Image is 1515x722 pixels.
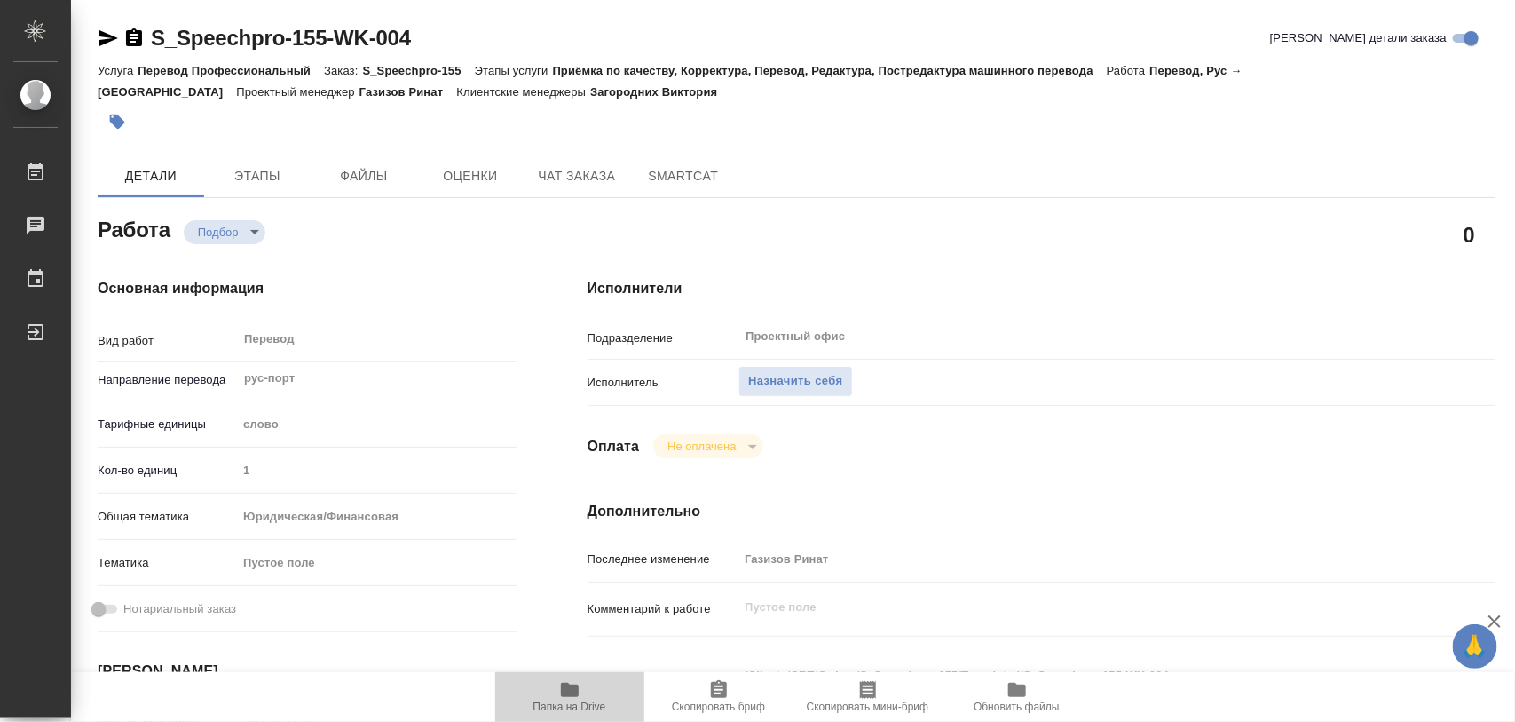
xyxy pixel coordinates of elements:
[98,508,237,526] p: Общая тематика
[237,457,516,483] input: Пустое поле
[644,672,793,722] button: Скопировать бриф
[738,366,852,397] button: Назначить себя
[793,672,943,722] button: Скопировать мини-бриф
[243,554,494,572] div: Пустое поле
[237,548,516,578] div: Пустое поле
[237,409,516,440] div: слово
[738,661,1419,691] textarea: /Clients/CRT/Orders/S_Speechpro-155/Translated/S_Speechpro-155-WK-004
[943,672,1092,722] button: Обновить файлы
[98,554,237,572] p: Тематика
[588,374,739,392] p: Исполнитель
[456,85,590,99] p: Клиентские менеджеры
[98,102,137,141] button: Добавить тэг
[237,502,516,532] div: Юридическая/Финансовая
[495,672,644,722] button: Папка на Drive
[324,64,362,77] p: Заказ:
[653,434,762,458] div: Подбор
[588,278,1495,299] h4: Исполнители
[321,165,406,187] span: Файлы
[1107,64,1150,77] p: Работа
[588,669,739,686] p: Путь на drive
[98,416,237,433] p: Тарифные единицы
[428,165,513,187] span: Оценки
[534,165,619,187] span: Чат заказа
[98,661,517,682] h4: [PERSON_NAME]
[184,220,265,244] div: Подбор
[98,462,237,480] p: Кол-во единиц
[588,551,739,568] p: Последнее изменение
[1464,219,1475,250] h2: 0
[98,371,237,389] p: Направление перевода
[588,501,1495,522] h4: Дополнительно
[590,85,730,99] p: Загородних Виктория
[588,436,640,457] h4: Оплата
[533,701,606,713] span: Папка на Drive
[641,165,726,187] span: SmartCat
[98,332,237,350] p: Вид работ
[236,85,359,99] p: Проектный менеджер
[1460,628,1490,665] span: 🙏
[662,439,741,454] button: Не оплачена
[807,701,928,713] span: Скопировать мини-бриф
[748,371,842,392] span: Назначить себя
[123,600,236,618] span: Нотариальный заказ
[98,278,517,299] h4: Основная информация
[672,701,765,713] span: Скопировать бриф
[974,701,1060,713] span: Обновить файлы
[363,64,475,77] p: S_Speechpro-155
[588,329,739,347] p: Подразделение
[1270,29,1447,47] span: [PERSON_NAME] детали заказа
[151,26,411,50] a: S_Speechpro-155-WK-004
[138,64,324,77] p: Перевод Профессиональный
[475,64,553,77] p: Этапы услуги
[193,225,244,240] button: Подбор
[123,28,145,49] button: Скопировать ссылку
[108,165,193,187] span: Детали
[588,600,739,618] p: Комментарий к работе
[98,28,119,49] button: Скопировать ссылку для ЯМессенджера
[1453,624,1497,669] button: 🙏
[98,212,170,244] h2: Работа
[215,165,300,187] span: Этапы
[98,64,138,77] p: Услуга
[738,546,1419,572] input: Пустое поле
[553,64,1107,77] p: Приёмка по качеству, Корректура, Перевод, Редактура, Постредактура машинного перевода
[359,85,457,99] p: Газизов Ринат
